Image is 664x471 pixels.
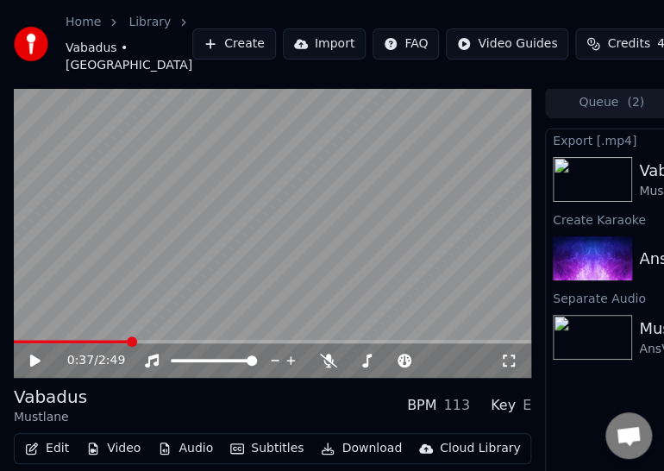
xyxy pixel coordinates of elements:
div: Key [491,395,516,416]
a: Library [128,14,171,31]
a: Open chat [605,412,652,459]
span: Credits [607,35,649,53]
span: 0:37 [67,352,94,369]
span: 2:49 [98,352,125,369]
button: Subtitles [223,436,310,461]
div: 113 [443,395,470,416]
button: Edit [18,436,76,461]
div: Mustlane [14,409,87,426]
div: BPM [407,395,436,416]
nav: breadcrumb [66,14,192,74]
span: ( 2 ) [627,94,644,111]
button: Download [314,436,409,461]
a: Home [66,14,101,31]
div: E [523,395,531,416]
div: Cloud Library [440,440,520,457]
div: Vabadus [14,385,87,409]
button: Audio [151,436,220,461]
button: Create [192,28,276,60]
span: Vabadus • [GEOGRAPHIC_DATA] [66,40,192,74]
img: youka [14,27,48,61]
div: / [67,352,109,369]
button: FAQ [373,28,439,60]
button: Video Guides [446,28,568,60]
button: Video [79,436,147,461]
button: Import [283,28,366,60]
